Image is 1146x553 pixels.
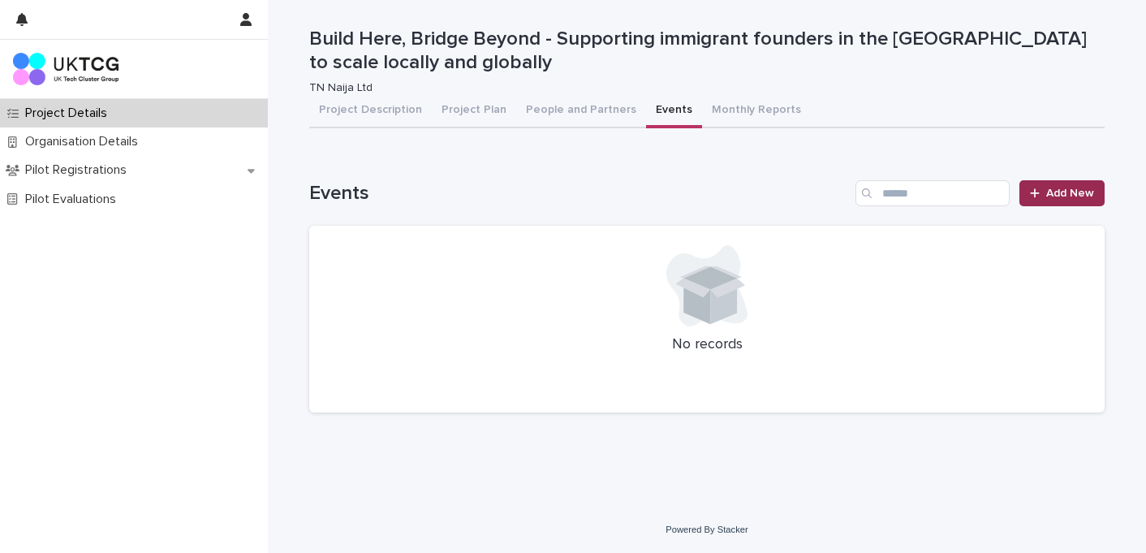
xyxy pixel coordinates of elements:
button: Project Description [309,94,432,128]
p: No records [329,336,1085,354]
button: People and Partners [516,94,646,128]
p: TN Naija Ltd [309,81,1092,95]
button: Project Plan [432,94,516,128]
span: Add New [1046,188,1094,199]
p: Pilot Evaluations [19,192,129,207]
p: Build Here, Bridge Beyond - Supporting immigrant founders in the [GEOGRAPHIC_DATA] to scale local... [309,28,1098,75]
p: Pilot Registrations [19,162,140,178]
input: Search [855,180,1010,206]
a: Powered By Stacker [666,525,747,534]
button: Monthly Reports [702,94,811,128]
p: Project Details [19,106,120,121]
p: Organisation Details [19,134,151,149]
img: 2xblf3AaSCoQZMnIOkXG [13,53,118,85]
button: Events [646,94,702,128]
a: Add New [1019,180,1105,206]
h1: Events [309,182,849,205]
